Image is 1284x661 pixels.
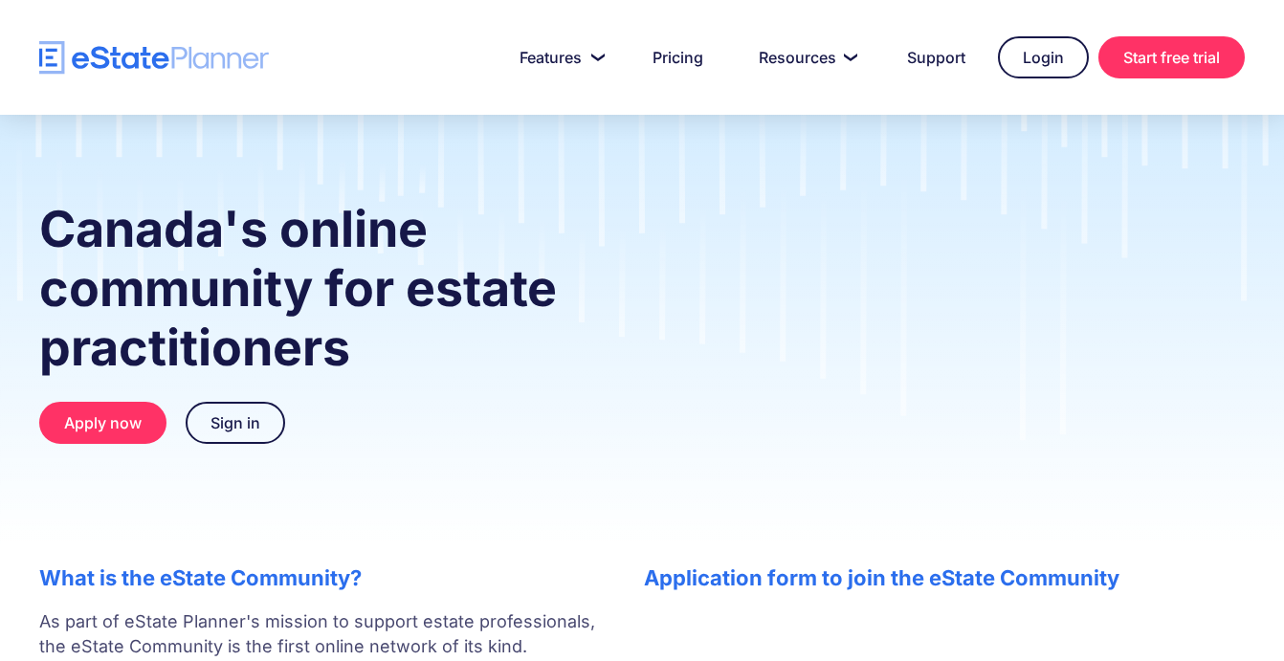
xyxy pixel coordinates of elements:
a: Apply now [39,402,166,444]
p: As part of eState Planner's mission to support estate professionals, the eState Community is the ... [39,609,606,659]
h2: What is the eState Community? [39,565,606,590]
a: home [39,41,269,75]
a: Resources [736,38,874,77]
a: Start free trial [1098,36,1245,78]
strong: Canada's online community for estate practitioners [39,199,557,378]
a: Features [497,38,620,77]
a: Login [998,36,1089,78]
a: Support [884,38,988,77]
h2: Application form to join the eState Community [644,565,1245,590]
a: Pricing [630,38,726,77]
a: Sign in [186,402,285,444]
